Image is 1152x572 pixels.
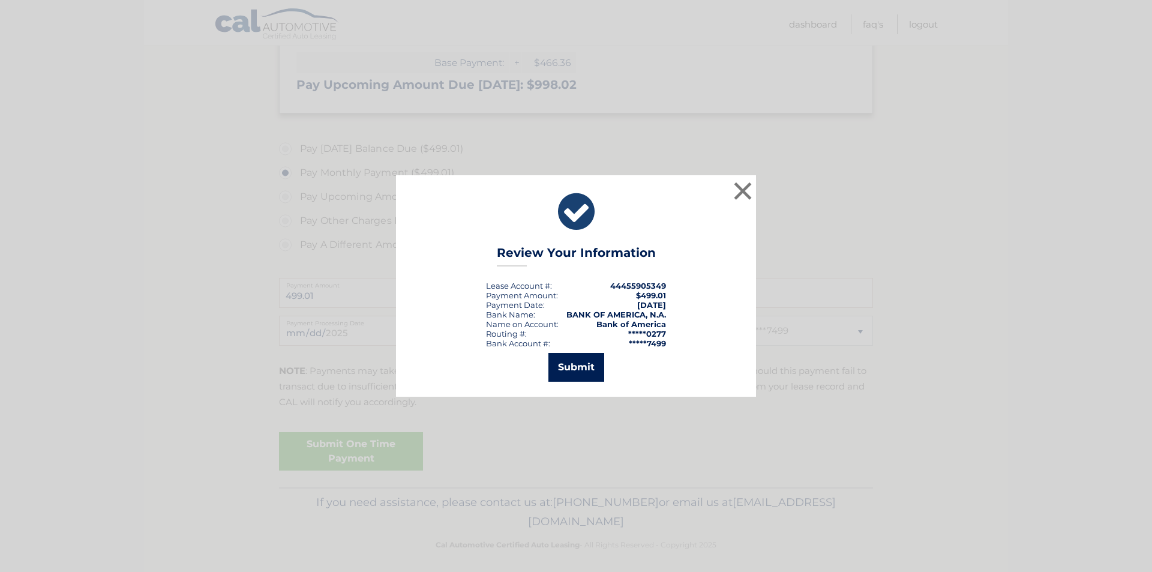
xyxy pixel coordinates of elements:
span: $499.01 [636,291,666,300]
strong: 44455905349 [610,281,666,291]
button: × [731,179,755,203]
div: Name on Account: [486,319,559,329]
span: [DATE] [637,300,666,310]
div: Bank Account #: [486,339,550,348]
button: Submit [548,353,604,382]
strong: BANK OF AMERICA, N.A. [566,310,666,319]
div: : [486,300,545,310]
div: Lease Account #: [486,281,552,291]
div: Routing #: [486,329,527,339]
div: Payment Amount: [486,291,558,300]
span: Payment Date [486,300,543,310]
div: Bank Name: [486,310,535,319]
h3: Review Your Information [497,245,656,266]
strong: Bank of America [596,319,666,329]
